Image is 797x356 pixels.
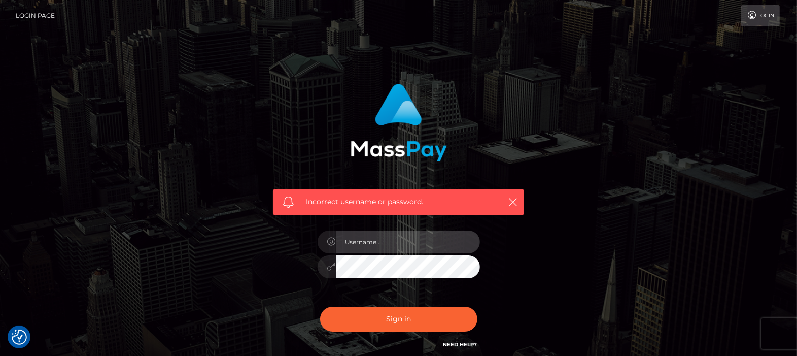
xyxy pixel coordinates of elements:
input: Username... [336,231,480,253]
a: Need Help? [443,341,477,348]
span: Incorrect username or password. [306,197,491,207]
button: Sign in [320,307,477,332]
a: Login Page [16,5,55,26]
button: Consent Preferences [12,330,27,345]
img: Revisit consent button [12,330,27,345]
a: Login [741,5,780,26]
img: MassPay Login [351,84,447,161]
